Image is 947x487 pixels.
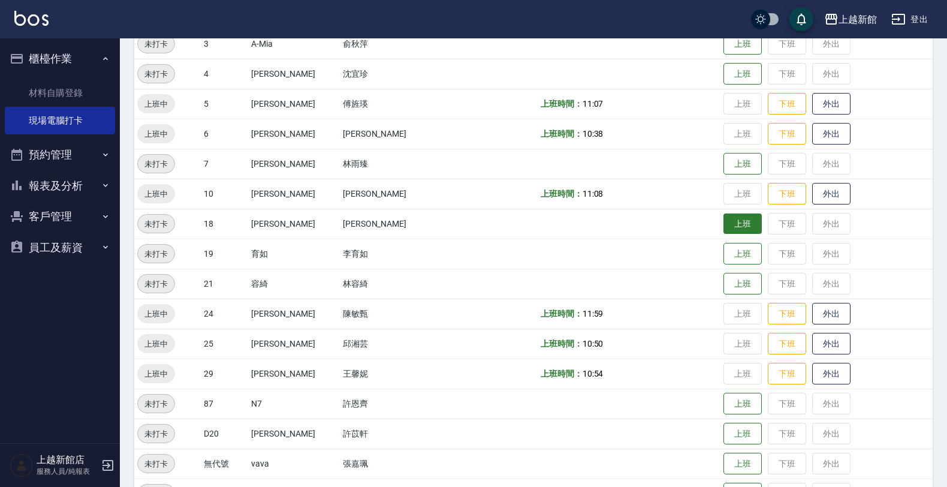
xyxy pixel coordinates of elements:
[5,170,115,202] button: 報表及分析
[723,153,762,175] button: 上班
[768,333,806,355] button: 下班
[340,419,447,449] td: 許苡軒
[138,398,174,410] span: 未打卡
[138,248,174,260] span: 未打卡
[137,308,175,320] span: 上班中
[340,209,447,239] td: [PERSON_NAME]
[723,273,762,295] button: 上班
[201,389,248,419] td: 87
[723,393,762,415] button: 上班
[137,188,175,200] span: 上班中
[201,59,248,89] td: 4
[723,63,762,85] button: 上班
[138,218,174,230] span: 未打卡
[248,269,340,299] td: 容綺
[723,33,762,55] button: 上班
[812,123,851,145] button: 外出
[583,309,604,318] span: 11:59
[812,93,851,115] button: 外出
[768,363,806,385] button: 下班
[5,107,115,134] a: 現場電腦打卡
[768,123,806,145] button: 下班
[201,29,248,59] td: 3
[248,329,340,359] td: [PERSON_NAME]
[201,359,248,389] td: 29
[137,368,175,380] span: 上班中
[201,119,248,149] td: 6
[10,453,34,477] img: Person
[248,59,340,89] td: [PERSON_NAME]
[789,7,813,31] button: save
[14,11,49,26] img: Logo
[248,419,340,449] td: [PERSON_NAME]
[340,119,447,149] td: [PERSON_NAME]
[541,189,583,199] b: 上班時間：
[886,8,933,31] button: 登出
[583,339,604,348] span: 10:50
[768,183,806,205] button: 下班
[723,214,762,235] button: 上班
[138,68,174,80] span: 未打卡
[37,454,98,466] h5: 上越新館店
[541,369,583,378] b: 上班時間：
[248,449,340,479] td: vava
[5,79,115,107] a: 材料自購登錄
[138,38,174,50] span: 未打卡
[5,43,115,74] button: 櫃檯作業
[248,119,340,149] td: [PERSON_NAME]
[819,7,882,32] button: 上越新館
[5,201,115,232] button: 客戶管理
[768,93,806,115] button: 下班
[248,299,340,329] td: [PERSON_NAME]
[583,369,604,378] span: 10:54
[812,333,851,355] button: 外出
[201,329,248,359] td: 25
[138,158,174,170] span: 未打卡
[541,129,583,139] b: 上班時間：
[723,423,762,445] button: 上班
[340,179,447,209] td: [PERSON_NAME]
[340,449,447,479] td: 張嘉珮
[248,179,340,209] td: [PERSON_NAME]
[340,329,447,359] td: 邱湘芸
[541,339,583,348] b: 上班時間：
[340,389,447,419] td: 許恩齊
[248,149,340,179] td: [PERSON_NAME]
[137,98,175,110] span: 上班中
[812,363,851,385] button: 外出
[340,269,447,299] td: 林容綺
[248,209,340,239] td: [PERSON_NAME]
[340,89,447,119] td: 傅旌瑛
[340,149,447,179] td: 林雨臻
[201,419,248,449] td: D20
[248,389,340,419] td: N7
[340,59,447,89] td: 沈宜珍
[138,428,174,440] span: 未打卡
[541,99,583,109] b: 上班時間：
[541,309,583,318] b: 上班時間：
[340,359,447,389] td: 王馨妮
[138,458,174,470] span: 未打卡
[768,303,806,325] button: 下班
[812,183,851,205] button: 外出
[5,232,115,263] button: 員工及薪資
[340,29,447,59] td: 俞秋萍
[201,269,248,299] td: 21
[138,278,174,290] span: 未打卡
[201,299,248,329] td: 24
[583,129,604,139] span: 10:38
[201,209,248,239] td: 18
[248,239,340,269] td: 育如
[201,239,248,269] td: 19
[812,303,851,325] button: 外出
[340,239,447,269] td: 李育如
[248,29,340,59] td: A-Mia
[723,453,762,475] button: 上班
[583,99,604,109] span: 11:07
[248,89,340,119] td: [PERSON_NAME]
[137,128,175,140] span: 上班中
[340,299,447,329] td: 陳敏甄
[201,149,248,179] td: 7
[583,189,604,199] span: 11:08
[201,89,248,119] td: 5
